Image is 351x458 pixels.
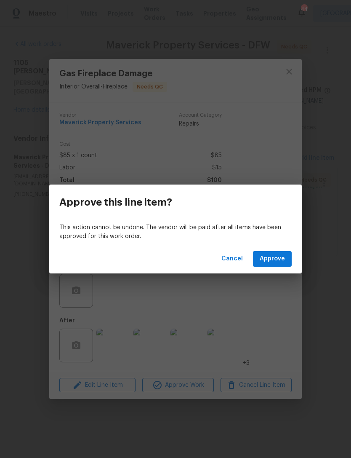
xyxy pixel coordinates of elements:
h3: Approve this line item? [59,196,172,208]
p: This action cannot be undone. The vendor will be paid after all items have been approved for this... [59,223,292,241]
button: Approve [253,251,292,267]
span: Cancel [221,254,243,264]
button: Cancel [218,251,246,267]
span: Approve [260,254,285,264]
